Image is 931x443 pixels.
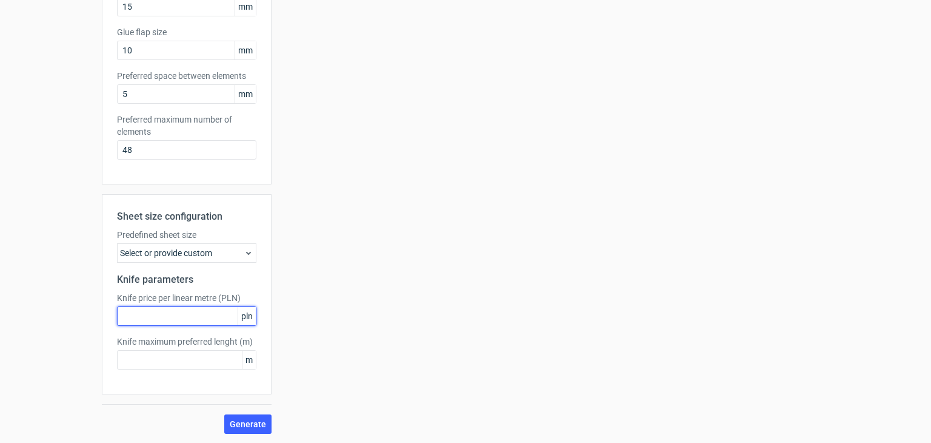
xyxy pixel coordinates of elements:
label: Knife maximum preferred lenght (m) [117,336,256,348]
label: Knife price per linear metre (PLN) [117,292,256,304]
span: m [242,351,256,369]
label: Preferred space between elements [117,70,256,82]
label: Predefined sheet size [117,229,256,241]
span: Generate [230,420,266,428]
label: Preferred maximum number of elements [117,113,256,138]
span: pln [238,307,256,325]
button: Generate [224,414,272,434]
span: mm [235,85,256,103]
span: mm [235,41,256,59]
label: Glue flap size [117,26,256,38]
div: Select or provide custom [117,243,256,263]
h2: Sheet size configuration [117,209,256,224]
h2: Knife parameters [117,272,256,287]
